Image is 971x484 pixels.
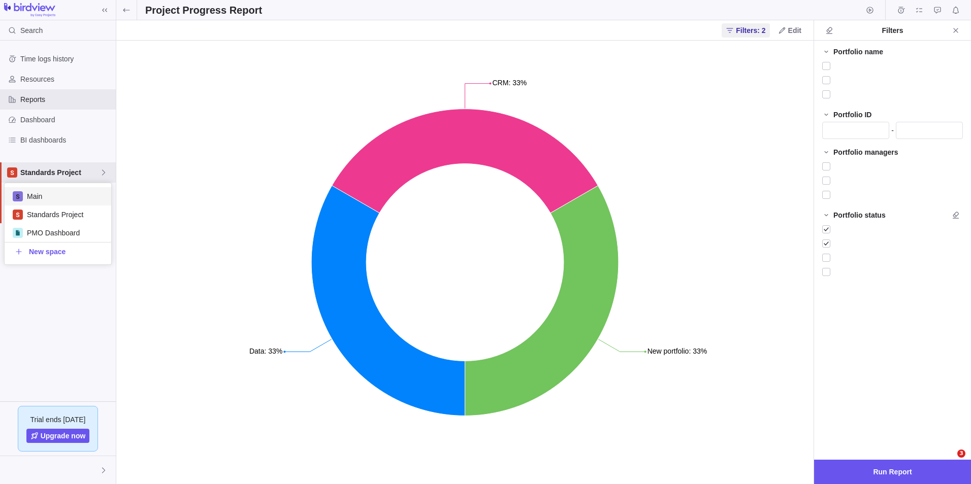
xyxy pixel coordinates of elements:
[5,183,111,264] div: grid
[27,228,103,238] span: PMO Dashboard
[27,210,103,220] span: Standards Project
[29,247,66,257] span: New space
[936,450,961,474] iframe: Intercom live chat
[27,191,103,201] span: Main
[20,167,100,178] span: Standards Project
[957,450,965,458] span: 3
